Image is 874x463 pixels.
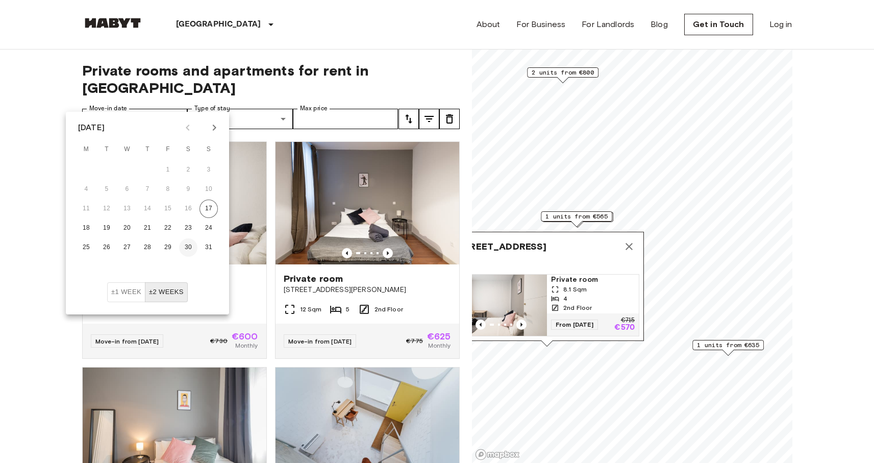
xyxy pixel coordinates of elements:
[138,139,157,160] span: Thursday
[455,261,639,270] span: 1 units
[97,238,116,257] button: 26
[206,119,223,136] button: Next month
[551,275,635,285] span: Private room
[138,238,157,257] button: 28
[477,18,501,31] a: About
[545,212,608,221] span: 1 units from €565
[199,219,218,237] button: 24
[145,282,188,302] button: ±2 weeks
[276,142,459,264] img: Marketing picture of unit ES-15-007-001-05H
[97,139,116,160] span: Tuesday
[138,219,157,237] button: 21
[516,18,565,31] a: For Business
[275,141,460,359] a: Marketing picture of unit ES-15-007-001-05HPrevious imagePrevious imagePrivate room[STREET_ADDRES...
[406,336,423,346] span: €775
[300,104,328,113] label: Max price
[563,294,567,303] span: 4
[179,219,197,237] button: 23
[346,305,349,314] span: 5
[428,341,451,350] span: Monthly
[118,238,136,257] button: 27
[398,109,419,129] button: tune
[542,212,613,228] div: Map marker
[82,62,460,96] span: Private rooms and apartments for rent in [GEOGRAPHIC_DATA]
[450,232,644,347] div: Map marker
[77,238,95,257] button: 25
[159,219,177,237] button: 22
[179,238,197,257] button: 30
[77,139,95,160] span: Monday
[97,219,116,237] button: 19
[199,139,218,160] span: Sunday
[516,320,527,330] button: Previous image
[419,109,439,129] button: tune
[582,18,634,31] a: For Landlords
[210,336,228,346] span: €730
[455,275,547,336] img: Marketing picture of unit ES-15-035-001-03H
[439,109,460,129] button: tune
[563,303,592,312] span: 2nd Floor
[159,238,177,257] button: 29
[692,340,764,356] div: Map marker
[284,285,451,295] span: [STREET_ADDRESS][PERSON_NAME]
[288,337,352,345] span: Move-in from [DATE]
[176,18,261,31] p: [GEOGRAPHIC_DATA]
[107,282,188,302] div: Move In Flexibility
[651,18,668,31] a: Blog
[235,341,258,350] span: Monthly
[614,324,635,332] p: €570
[194,104,230,113] label: Type of stay
[159,139,177,160] span: Friday
[77,219,95,237] button: 18
[532,68,594,77] span: 2 units from €800
[232,332,258,341] span: €600
[455,274,639,336] a: Marketing picture of unit ES-15-035-001-03HPrevious imagePrevious imagePrivate room8.1 Sqm42nd Fl...
[684,14,753,35] a: Get in Touch
[284,273,343,285] span: Private room
[89,104,127,113] label: Move-in date
[374,305,403,314] span: 2nd Floor
[527,67,598,83] div: Map marker
[541,211,612,227] div: Map marker
[78,121,105,134] div: [DATE]
[563,285,587,294] span: 8.1 Sqm
[475,449,520,460] a: Mapbox logo
[620,318,634,324] p: €715
[300,305,322,314] span: 12 Sqm
[427,332,451,341] span: €625
[199,200,218,218] button: 17
[383,248,393,258] button: Previous image
[118,219,136,237] button: 20
[107,282,145,302] button: ±1 week
[551,320,598,330] span: From [DATE]
[82,18,143,28] img: Habyt
[179,139,197,160] span: Saturday
[199,238,218,257] button: 31
[342,248,352,258] button: Previous image
[697,340,759,350] span: 1 units from €635
[455,240,546,253] span: [STREET_ADDRESS]
[95,337,159,345] span: Move-in from [DATE]
[769,18,792,31] a: Log in
[118,139,136,160] span: Wednesday
[476,320,486,330] button: Previous image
